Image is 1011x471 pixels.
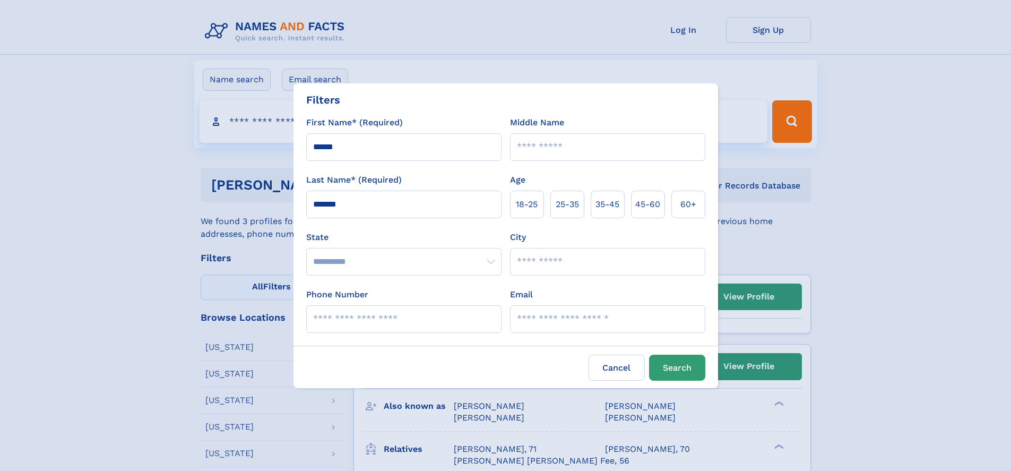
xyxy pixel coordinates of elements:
[589,355,645,381] label: Cancel
[556,198,579,211] span: 25‑35
[649,355,705,381] button: Search
[306,288,368,301] label: Phone Number
[635,198,660,211] span: 45‑60
[306,116,403,129] label: First Name* (Required)
[595,198,619,211] span: 35‑45
[306,92,340,108] div: Filters
[510,288,533,301] label: Email
[306,174,402,186] label: Last Name* (Required)
[306,231,502,244] label: State
[680,198,696,211] span: 60+
[510,231,526,244] label: City
[510,116,564,129] label: Middle Name
[510,174,525,186] label: Age
[516,198,538,211] span: 18‑25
